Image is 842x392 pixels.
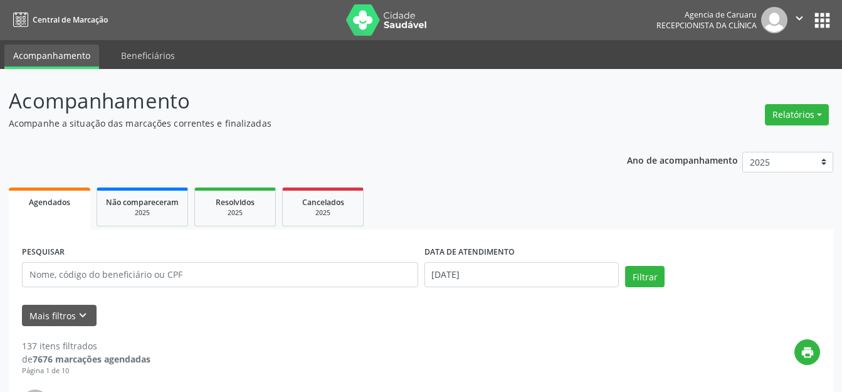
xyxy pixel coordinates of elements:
[761,7,787,33] img: img
[9,9,108,30] a: Central de Marcação
[22,262,418,287] input: Nome, código do beneficiário ou CPF
[801,346,814,359] i: print
[4,45,99,69] a: Acompanhamento
[656,9,757,20] div: Agencia de Caruaru
[765,104,829,125] button: Relatórios
[787,7,811,33] button: 
[33,14,108,25] span: Central de Marcação
[424,262,619,287] input: Selecione um intervalo
[22,366,150,376] div: Página 1 de 10
[9,117,586,130] p: Acompanhe a situação das marcações correntes e finalizadas
[794,339,820,365] button: print
[625,266,665,287] button: Filtrar
[792,11,806,25] i: 
[302,197,344,208] span: Cancelados
[656,20,757,31] span: Recepcionista da clínica
[811,9,833,31] button: apps
[22,339,150,352] div: 137 itens filtrados
[33,353,150,365] strong: 7676 marcações agendadas
[216,197,255,208] span: Resolvidos
[106,208,179,218] div: 2025
[76,309,90,322] i: keyboard_arrow_down
[106,197,179,208] span: Não compareceram
[22,243,65,262] label: PESQUISAR
[112,45,184,66] a: Beneficiários
[9,85,586,117] p: Acompanhamento
[292,208,354,218] div: 2025
[22,352,150,366] div: de
[204,208,266,218] div: 2025
[627,152,738,167] p: Ano de acompanhamento
[22,305,97,327] button: Mais filtroskeyboard_arrow_down
[424,243,515,262] label: DATA DE ATENDIMENTO
[29,197,70,208] span: Agendados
